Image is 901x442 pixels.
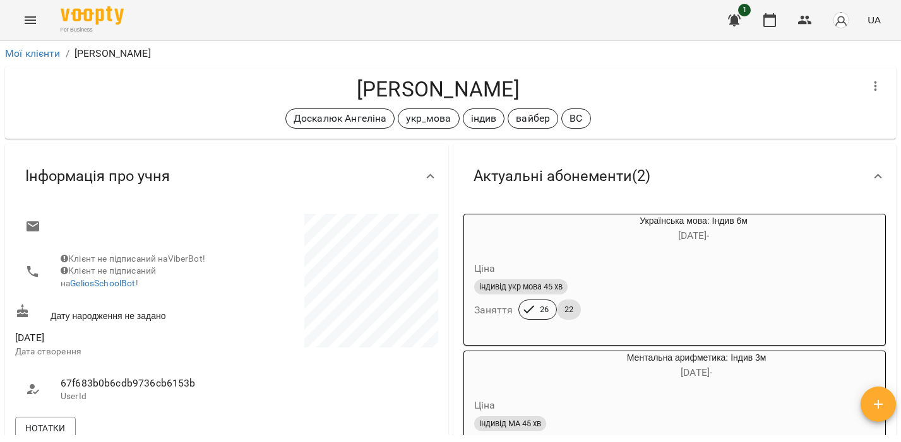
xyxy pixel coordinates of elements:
span: Клієнт не підписаний на ViberBot! [61,253,205,264]
p: ВС [570,111,582,126]
span: UA [868,13,881,26]
span: індивід укр мова 45 хв [474,281,568,293]
span: Інформація про учня [25,166,170,186]
span: Клієнт не підписаний на ! [61,265,156,288]
div: індив [463,108,505,129]
a: Мої клієнти [5,47,61,59]
p: [PERSON_NAME] [75,46,151,61]
button: Menu [15,5,45,35]
div: ВС [561,108,590,129]
div: Українська мова: Індив 6м [525,214,863,245]
a: GeliosSchoolBot [70,278,135,288]
p: індив [471,111,497,126]
div: укр_мова [398,108,459,129]
div: Інформація про учня [5,144,448,209]
div: Ментальна арифметика: Індив 3м [464,351,525,381]
span: індивід МА 45 хв [474,418,546,429]
h6: Ціна [474,397,496,414]
span: 26 [532,304,556,315]
p: Доскалюк Ангеліна [294,111,387,126]
button: UA [862,8,886,32]
img: Voopty Logo [61,6,124,25]
span: 67f683b0b6cdb9736cb6153b [61,376,214,391]
button: Українська мова: Індив 6м[DATE]- Цінаіндивід укр мова 45 хвЗаняття2622 [464,214,863,335]
img: avatar_s.png [832,11,850,29]
li: / [66,46,69,61]
p: укр_мова [406,111,451,126]
span: [DATE] [15,330,224,346]
div: Українська мова: Індив 6м [464,214,525,245]
p: Дата створення [15,346,224,358]
h6: Заняття [474,301,513,319]
nav: breadcrumb [5,46,896,61]
span: [DATE] - [681,366,712,378]
span: 1 [738,4,751,16]
span: For Business [61,26,124,34]
span: 22 [557,304,581,315]
span: [DATE] - [678,230,710,241]
h4: [PERSON_NAME] [15,76,861,102]
div: Дату народження не задано [13,301,227,325]
p: вайбер [516,111,550,126]
h6: Ціна [474,260,496,277]
button: Нотатки [15,417,76,439]
span: Нотатки [25,421,66,436]
p: UserId [61,390,214,403]
div: Доскалюк Ангеліна [285,108,395,129]
div: Ментальна арифметика: Індив 3м [525,351,869,381]
div: вайбер [508,108,558,129]
span: Актуальні абонементи ( 2 ) [474,166,650,186]
div: Актуальні абонементи(2) [453,144,897,209]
